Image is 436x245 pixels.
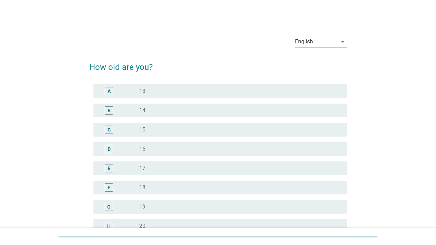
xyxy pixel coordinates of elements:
div: B [108,107,111,114]
label: 20 [139,223,145,230]
label: 13 [139,88,145,95]
label: 19 [139,203,145,210]
label: 17 [139,165,145,172]
div: H [107,222,111,230]
label: 16 [139,146,145,152]
div: D [108,145,111,152]
h2: How old are you? [89,54,347,73]
div: English [295,39,313,45]
i: arrow_drop_down [338,38,347,46]
div: F [108,184,110,191]
label: 18 [139,184,145,191]
div: G [107,203,111,210]
label: 15 [139,126,145,133]
div: A [108,87,111,95]
div: C [108,126,111,133]
label: 14 [139,107,145,114]
div: E [108,164,110,172]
